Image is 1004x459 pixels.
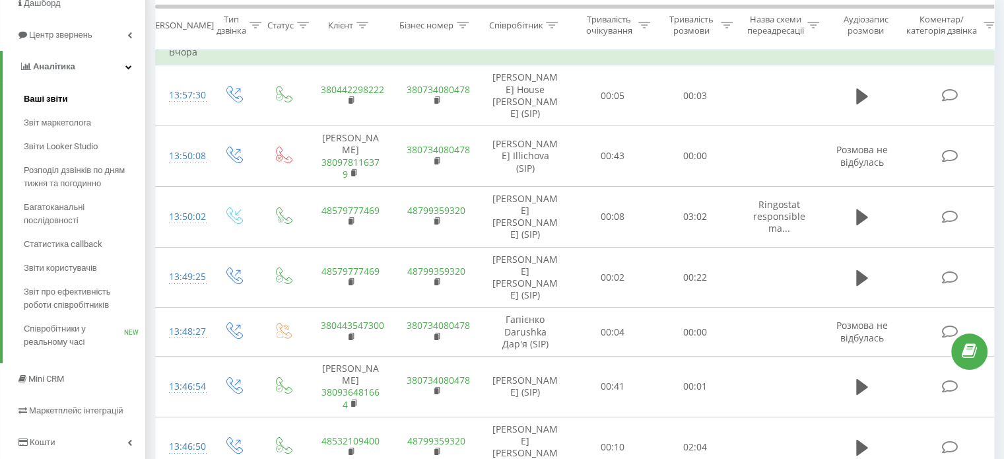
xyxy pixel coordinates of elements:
div: Аудіозапис розмови [834,14,898,36]
td: [PERSON_NAME] (SIP) [479,356,572,417]
a: Статистика callback [24,232,145,256]
a: 380734080478 [407,83,470,96]
div: 13:49:25 [169,264,195,290]
a: Аналiтика [3,51,145,83]
span: Звіт маркетолога [24,116,91,129]
div: Клієнт [328,19,353,30]
a: 380936481664 [321,386,380,410]
a: 380978116379 [321,156,380,180]
a: 48579777469 [321,265,380,277]
td: 00:05 [572,65,654,126]
td: 00:22 [654,247,737,308]
td: Гапієнко Darushka Дар'я (SIP) [479,308,572,357]
td: 00:43 [572,126,654,187]
div: Назва схеми переадресації [747,14,804,36]
div: 13:57:30 [169,83,195,108]
span: Розподіл дзвінків по дням тижня та погодинно [24,164,139,190]
div: 13:50:08 [169,143,195,169]
span: Розмова не відбулась [836,319,888,343]
a: 48532109400 [321,435,380,447]
td: [PERSON_NAME] [PERSON_NAME] (SIP) [479,186,572,247]
span: Аналiтика [33,61,75,71]
td: 00:08 [572,186,654,247]
div: 13:46:54 [169,374,195,400]
div: Тип дзвінка [217,14,246,36]
div: Бізнес номер [399,19,453,30]
td: [PERSON_NAME] [PERSON_NAME] (SIP) [479,247,572,308]
div: [PERSON_NAME] [147,19,214,30]
a: 48799359320 [407,204,465,217]
td: 03:02 [654,186,737,247]
td: 00:04 [572,308,654,357]
span: Mini CRM [28,374,64,384]
td: [PERSON_NAME] [308,126,393,187]
a: Ваші звіти [24,87,145,111]
a: Багатоканальні послідовності [24,195,145,232]
span: Звіти користувачів [24,262,97,275]
a: Звіт маркетолога [24,111,145,135]
a: Звіти користувачів [24,256,145,280]
span: Кошти [30,437,55,447]
span: Звіти Looker Studio [24,140,98,153]
span: Розмова не відбулась [836,143,888,168]
td: Вчора [156,39,1001,65]
span: Маркетплейс інтеграцій [29,406,123,415]
td: [PERSON_NAME] [308,356,393,417]
span: Ваші звіти [24,92,68,106]
a: Звіт про ефективність роботи співробітників [24,280,145,317]
td: 00:01 [654,356,737,417]
span: Багатоканальні послідовності [24,201,139,227]
span: Ringostat responsible ma... [753,198,805,234]
td: 00:02 [572,247,654,308]
div: Коментар/категорія дзвінка [903,14,980,36]
td: 00:41 [572,356,654,417]
span: Центр звернень [29,30,92,40]
span: Співробітники у реальному часі [24,322,124,349]
span: Звіт про ефективність роботи співробітників [24,285,139,312]
a: 380443547300 [321,319,384,332]
div: 13:50:02 [169,204,195,230]
a: Співробітники у реальному часіNEW [24,317,145,354]
div: Співробітник [488,19,543,30]
div: Статус [267,19,294,30]
td: 00:00 [654,308,737,357]
a: Звіти Looker Studio [24,135,145,159]
a: 48579777469 [321,204,380,217]
span: Статистика callback [24,238,102,251]
td: 00:00 [654,126,737,187]
a: 380734080478 [407,319,470,332]
td: [PERSON_NAME] Illichova (SIP) [479,126,572,187]
a: 48799359320 [407,265,465,277]
a: 380734080478 [407,143,470,156]
a: 380734080478 [407,374,470,386]
td: [PERSON_NAME] House [PERSON_NAME] (SIP) [479,65,572,126]
div: 13:48:27 [169,319,195,345]
a: Розподіл дзвінків по дням тижня та погодинно [24,159,145,195]
div: Тривалість очікування [583,14,635,36]
div: Тривалість розмови [665,14,718,36]
a: 380442298222 [321,83,384,96]
a: 48799359320 [407,435,465,447]
td: 00:03 [654,65,737,126]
